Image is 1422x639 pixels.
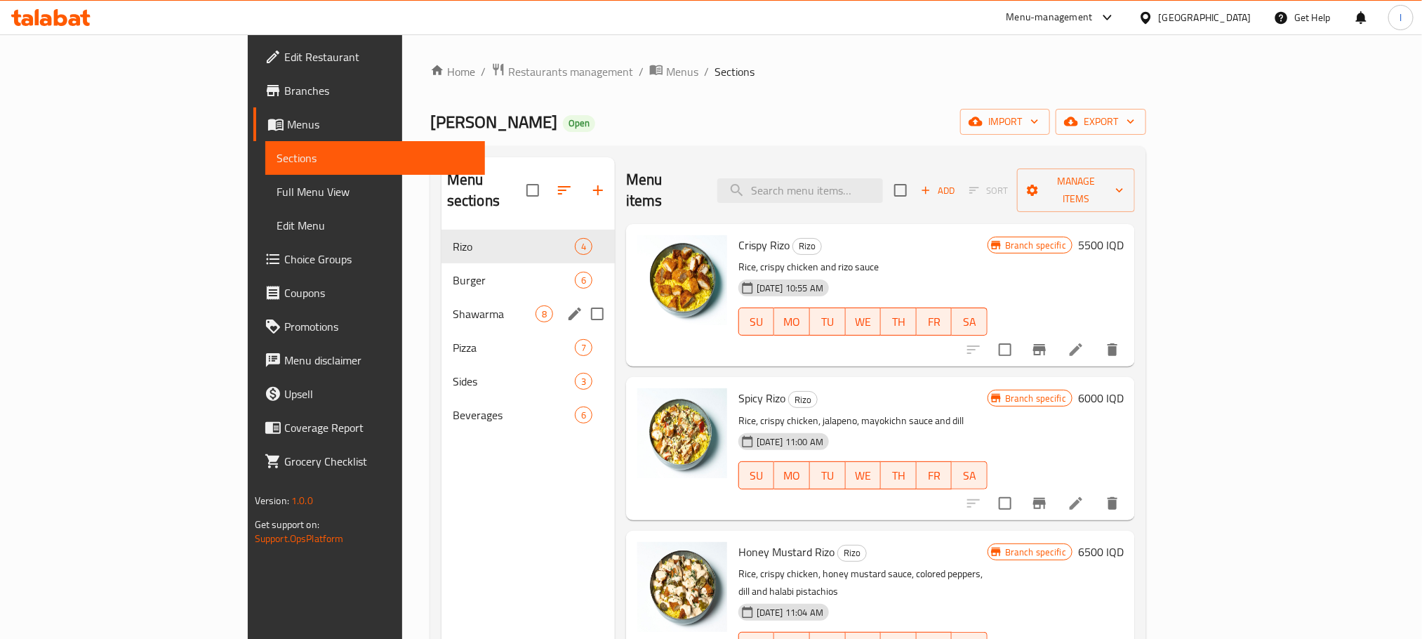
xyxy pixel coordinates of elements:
span: 6 [576,409,592,422]
h6: 6500 IQD [1078,542,1124,562]
img: Spicy Rizo [637,388,727,478]
nav: Menu sections [441,224,615,437]
span: Shawarma [453,305,536,322]
button: SA [952,461,988,489]
a: Restaurants management [491,62,633,81]
button: MO [774,461,810,489]
span: 7 [576,341,592,355]
span: Select to update [990,335,1020,364]
div: items [575,407,592,423]
span: Edit Menu [277,217,474,234]
a: Promotions [253,310,485,343]
span: Select section [886,176,915,205]
img: Honey Mustard Rizo [637,542,727,632]
span: [DATE] 11:00 AM [751,435,829,449]
span: TU [816,312,840,332]
span: Burger [453,272,575,289]
a: Branches [253,74,485,107]
span: Add [919,183,957,199]
button: MO [774,308,810,336]
button: TU [810,461,846,489]
input: search [717,178,883,203]
span: WE [851,312,876,332]
span: Branch specific [999,239,1072,252]
span: Beverages [453,407,575,423]
button: SA [952,308,988,336]
span: Coverage Report [284,419,474,436]
span: Grocery Checklist [284,453,474,470]
div: Pizza7 [441,331,615,364]
a: Coverage Report [253,411,485,444]
span: Full Menu View [277,183,474,200]
p: Rice, crispy chicken, honey mustard sauce, colored peppers, dill and halabi pistachios [738,565,988,600]
span: Promotions [284,318,474,335]
button: SU [738,461,774,489]
button: Branch-specific-item [1023,333,1056,367]
span: Get support on: [255,515,319,534]
a: Upsell [253,377,485,411]
div: items [575,339,592,356]
a: Choice Groups [253,242,485,276]
span: Upsell [284,386,474,402]
div: Rizo4 [441,230,615,263]
span: Branches [284,82,474,99]
span: MO [780,466,804,486]
button: edit [564,303,585,324]
li: / [639,63,644,80]
span: Edit Restaurant [284,48,474,65]
div: items [575,272,592,289]
div: Rizo [792,238,822,255]
span: Menus [287,116,474,133]
button: Add [915,180,960,202]
span: Pizza [453,339,575,356]
span: Version: [255,492,289,510]
a: Menu disclaimer [253,343,485,377]
h2: Menu sections [447,169,526,211]
h6: 6000 IQD [1078,388,1124,408]
a: Edit Menu [265,209,485,242]
a: Sections [265,141,485,175]
h2: Menu items [626,169,700,211]
a: Support.OpsPlatform [255,529,344,548]
span: Sort sections [547,173,581,207]
a: Grocery Checklist [253,444,485,478]
span: Open [563,117,595,129]
div: Rizo [453,238,575,255]
span: Rizo [793,238,821,254]
span: Manage items [1028,173,1124,208]
a: Coupons [253,276,485,310]
span: Restaurants management [508,63,633,80]
a: Menus [649,62,698,81]
span: Branch specific [999,392,1072,405]
a: Edit Restaurant [253,40,485,74]
span: WE [851,466,876,486]
span: import [971,113,1039,131]
span: Rizo [838,545,866,561]
div: Shawarma8edit [441,297,615,331]
button: FR [917,461,952,489]
span: SU [745,466,769,486]
span: Select section first [960,180,1017,202]
span: TU [816,466,840,486]
span: Select to update [990,489,1020,518]
img: Crispy Rizo [637,235,727,325]
button: TH [881,308,917,336]
span: TH [886,312,911,332]
span: Honey Mustard Rizo [738,541,835,562]
button: WE [846,308,882,336]
span: FR [922,466,947,486]
span: [PERSON_NAME] [430,106,557,138]
span: l [1400,10,1402,25]
span: Rizo [789,392,817,408]
span: SU [745,312,769,332]
a: Menus [253,107,485,141]
span: SA [957,312,982,332]
p: Rice, crispy chicken, jalapeno, mayokichn sauce and dill [738,412,988,430]
button: Manage items [1017,169,1135,212]
button: WE [846,461,882,489]
p: Rice, crispy chicken and rizo sauce [738,258,988,276]
button: delete [1096,487,1129,520]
